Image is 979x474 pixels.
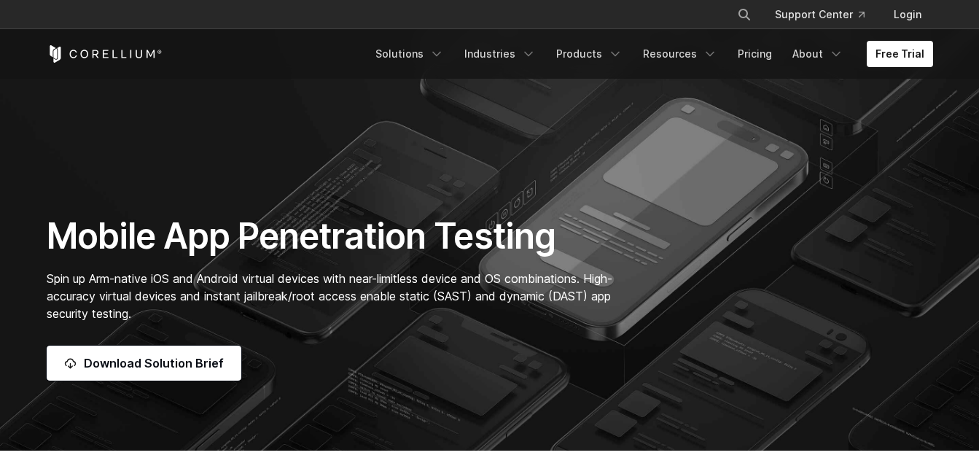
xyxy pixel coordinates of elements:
a: About [784,41,852,67]
div: Navigation Menu [367,41,933,67]
a: Support Center [763,1,876,28]
a: Solutions [367,41,453,67]
a: Products [547,41,631,67]
a: Download Solution Brief [47,346,241,381]
span: Spin up Arm-native iOS and Android virtual devices with near-limitless device and OS combinations... [47,271,612,321]
a: Corellium Home [47,45,163,63]
a: Free Trial [867,41,933,67]
div: Navigation Menu [719,1,933,28]
a: Resources [634,41,726,67]
span: Download Solution Brief [84,354,224,372]
a: Industries [456,41,545,67]
a: Login [882,1,933,28]
a: Pricing [729,41,781,67]
h1: Mobile App Penetration Testing [47,214,628,258]
button: Search [731,1,757,28]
